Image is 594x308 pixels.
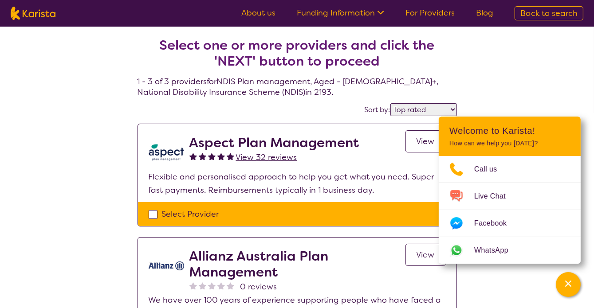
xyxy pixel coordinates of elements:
img: fullstar [217,152,225,160]
img: fullstar [208,152,216,160]
img: Karista logo [11,7,55,20]
p: Flexible and personalised approach to help you get what you need. Super fast payments. Reimbursem... [149,170,446,197]
a: Blog [476,8,493,18]
img: fullstar [199,152,206,160]
span: Back to search [520,8,578,19]
div: Channel Menu [439,117,581,264]
img: nonereviewstar [227,282,234,289]
img: nonereviewstar [199,282,206,289]
span: WhatsApp [474,244,519,257]
span: Facebook [474,217,517,230]
a: Funding Information [297,8,384,18]
h2: Welcome to Karista! [449,125,570,136]
label: Sort by: [365,105,390,114]
a: About us [241,8,275,18]
a: View [405,130,446,152]
p: How can we help you [DATE]? [449,140,570,147]
img: rr7gtpqyd7oaeufumguf.jpg [149,248,184,284]
span: Live Chat [474,190,516,203]
a: View [405,244,446,266]
ul: Choose channel [439,156,581,264]
img: nonereviewstar [208,282,216,289]
span: View [417,250,435,260]
img: fullstar [189,152,197,160]
a: View 32 reviews [236,151,297,164]
img: nonereviewstar [217,282,225,289]
h2: Aspect Plan Management [189,135,359,151]
a: For Providers [405,8,455,18]
span: 0 reviews [240,280,277,293]
a: Back to search [515,6,583,20]
a: Web link opens in a new tab. [439,237,581,264]
img: fullstar [227,152,234,160]
button: Channel Menu [556,272,581,297]
img: nonereviewstar [189,282,197,289]
h2: Select one or more providers and click the 'NEXT' button to proceed [148,37,446,69]
h2: Allianz Australia Plan Management [189,248,405,280]
h4: 1 - 3 of 3 providers for NDIS Plan management , Aged - [DEMOGRAPHIC_DATA]+ , National Disability ... [138,16,457,97]
span: Call us [474,163,508,176]
img: lkb8hqptqmnl8bp1urdw.png [149,135,184,170]
span: View [417,136,435,147]
span: View 32 reviews [236,152,297,163]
